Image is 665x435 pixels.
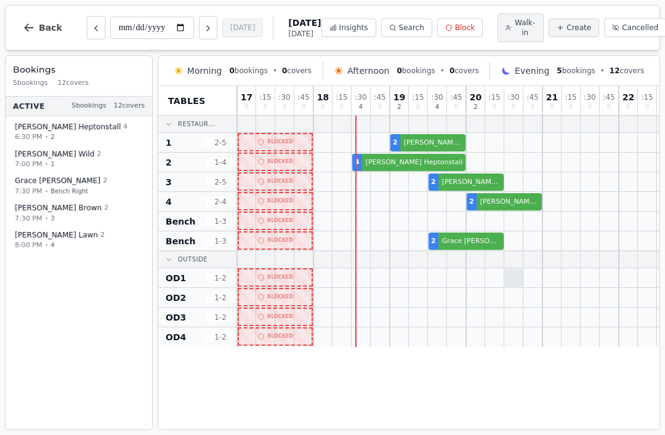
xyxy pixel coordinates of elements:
span: [DATE] [288,17,321,29]
h3: Bookings [13,63,145,76]
button: Create [549,18,599,37]
span: Grace [PERSON_NAME] [15,176,100,186]
span: Afternoon [347,65,389,77]
span: 0 [283,104,286,110]
span: [PERSON_NAME] Heptonstall [363,158,463,168]
span: 2 [469,197,474,207]
span: 18 [317,93,329,102]
button: [PERSON_NAME] Wild27:00 PM•1 [8,145,150,174]
span: 2 [100,230,105,241]
span: 4 [435,104,439,110]
span: OD4 [166,331,186,343]
span: Search [399,23,424,33]
span: [PERSON_NAME] Lawn [478,197,539,207]
button: Next day [199,16,217,39]
span: : 15 [412,94,424,101]
span: 0 [378,104,382,110]
span: : 15 [641,94,653,101]
span: Back [39,23,62,32]
span: 5 [557,66,562,75]
span: bookings [397,66,435,76]
span: 0 [531,104,534,110]
span: : 30 [584,94,595,101]
span: 2 [397,104,401,110]
span: Bench Right [50,186,88,196]
span: 0 [416,104,420,110]
span: 1 - 2 [206,273,235,283]
span: • [600,66,605,76]
span: : 45 [526,94,538,101]
span: 0 [229,66,234,75]
span: 5 bookings [13,78,48,89]
span: 2 [431,236,436,247]
span: 0 [626,104,630,110]
button: Previous day [87,16,105,39]
span: Create [566,23,591,33]
span: 0 [340,104,344,110]
span: • [44,241,48,250]
span: 0 [550,104,554,110]
span: 0 [244,104,248,110]
span: Bench [166,235,195,247]
span: 0 [264,104,267,110]
span: : 45 [450,94,462,101]
span: 5 bookings [71,101,107,111]
span: 1 - 2 [206,293,235,303]
span: Block [455,23,475,33]
span: 12 covers [114,101,145,111]
button: [PERSON_NAME] Brown27:30 PM•3 [8,199,150,228]
span: 1 - 2 [206,332,235,342]
span: 3 [166,176,172,188]
span: 4 [166,196,172,208]
span: • [273,66,277,76]
span: 0 [493,104,496,110]
button: [DATE] [222,18,264,37]
span: 2 [431,177,436,188]
span: 0 [645,104,649,110]
button: Insights [321,18,376,37]
span: • [44,214,48,223]
span: : 30 [431,94,443,101]
span: [PERSON_NAME] Wild [15,149,94,159]
span: 12 [610,66,620,75]
span: 0 [454,104,458,110]
span: : 45 [297,94,309,101]
button: Walk-in [498,14,544,42]
span: bookings [229,66,267,76]
span: OD1 [166,272,186,284]
span: : 30 [507,94,519,101]
span: Morning [187,65,222,77]
button: Back [13,13,72,42]
span: 0 [302,104,305,110]
span: 2 [474,104,477,110]
span: 0 [282,66,287,75]
span: • [44,132,48,142]
span: : 15 [259,94,271,101]
span: 1 [166,137,172,149]
span: : 45 [603,94,615,101]
span: [PERSON_NAME] Heptonstall [15,122,121,132]
span: 1 - 2 [206,313,235,322]
span: 0 [607,104,611,110]
span: • [440,66,445,76]
span: 1 - 3 [206,236,235,246]
button: Grace [PERSON_NAME]27:30 PM•Bench Right [8,172,150,201]
span: 3 [50,214,54,223]
span: 2 [50,132,54,142]
span: Walk-in [514,18,536,38]
span: Cancelled [622,23,658,33]
span: [PERSON_NAME] Wild [401,138,463,148]
span: 2 [97,149,101,159]
button: Block [437,18,483,37]
span: [PERSON_NAME] Brown [15,203,102,213]
span: 2 [166,156,172,169]
span: : 45 [374,94,385,101]
span: covers [610,66,644,76]
span: [PERSON_NAME] Lawn [15,230,98,240]
span: Insights [339,23,368,33]
span: 0 [321,104,324,110]
span: OD3 [166,311,186,324]
span: 2 - 4 [206,197,235,207]
span: Bench [166,215,195,228]
button: Search [381,18,432,37]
